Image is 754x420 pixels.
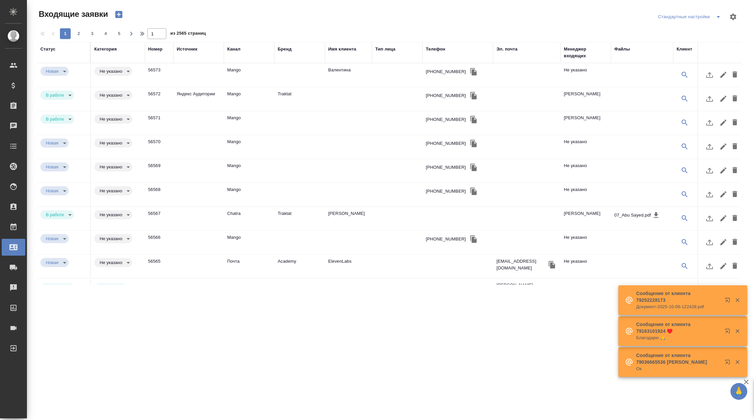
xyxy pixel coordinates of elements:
button: В работе [44,116,66,122]
button: Выбрать клиента [677,115,693,131]
div: [PHONE_NUMBER] [426,116,466,123]
div: Новая [94,186,132,195]
td: [PERSON_NAME] [325,280,372,304]
button: Создать клиента [696,138,712,155]
div: Категория [94,46,117,53]
div: Новая [94,258,132,267]
p: Сообщение от клиента 79036665536 [PERSON_NAME] [636,352,720,365]
p: Сообщение от клиента 79252228173 [636,290,720,303]
button: В работе [44,92,66,98]
div: [PHONE_NUMBER] [426,140,466,147]
td: Mango [224,63,274,87]
td: Не указано [560,63,611,87]
div: Телефон [426,46,445,53]
td: Почта [224,255,274,278]
td: Не указано [560,159,611,183]
td: Не указано [560,183,611,206]
button: Скопировать [547,260,557,270]
td: Юридическое лицо [372,280,422,304]
button: Создать [111,9,127,20]
span: 4 [100,30,111,37]
div: Новая [94,138,132,148]
div: Номер [148,46,163,53]
button: Редактировать [718,186,729,202]
div: Новая [40,258,69,267]
td: 56569 [145,159,173,183]
td: Яндекс Аудитории [173,87,224,111]
td: Chatra [224,280,274,304]
td: [PERSON_NAME] [560,280,611,304]
button: Создать клиента [696,67,712,83]
div: split button [656,11,725,22]
button: 5 [114,28,125,39]
td: Mango [224,159,274,183]
td: Mango [224,87,274,111]
span: 3 [87,30,98,37]
button: 4 [100,28,111,39]
button: Создать клиента [696,210,712,226]
button: Загрузить файл [701,234,718,250]
button: Скопировать [469,91,479,101]
div: Статус [40,46,56,53]
button: Закрыть [730,297,744,303]
button: Редактировать [718,162,729,179]
td: 56571 [145,111,173,135]
td: Traktat [274,280,325,304]
td: 56568 [145,183,173,206]
div: Новая [40,91,74,100]
div: Новая [94,162,132,171]
div: Новая [40,115,74,124]
button: Удалить [729,210,741,226]
div: Бренд [278,46,292,53]
button: Удалить [729,91,741,107]
div: Новая [40,284,74,293]
button: Не указано [98,188,124,194]
button: Скопировать [469,115,479,125]
button: Загрузить файл [701,186,718,202]
a: Sitno [677,284,688,289]
td: Mango [224,135,274,159]
td: Сайт и SEO [173,280,224,304]
button: Скопировать [469,162,479,172]
button: Редактировать [718,91,729,107]
button: Выбрать клиента [677,186,693,202]
div: Эл. почта [496,46,517,53]
button: Скопировать [469,138,479,149]
button: Удалить [729,186,741,202]
button: Загрузить файл [701,210,718,226]
td: 56573 [145,63,173,87]
td: 56565 [145,255,173,278]
button: Создать клиента [696,258,712,274]
button: Загрузить файл [701,115,718,131]
button: 3 [87,28,98,39]
div: Новая [40,210,74,219]
span: Входящие заявки [37,9,108,20]
button: Создать клиента [696,115,712,131]
button: Не указано [98,140,124,146]
button: Скопировать [469,67,479,77]
div: Новая [40,138,69,148]
td: Mango [224,183,274,206]
button: Не указано [98,116,124,122]
button: Открыть в новой вкладке [721,293,737,310]
button: Не указано [98,212,124,218]
div: Новая [94,115,132,124]
p: Благодарю 🙏 [636,334,720,341]
div: Новая [94,67,132,76]
div: Новая [40,186,69,195]
button: Загрузить файл [701,162,718,179]
span: из 2565 страниц [170,29,206,39]
div: Источник [177,46,197,53]
span: 2 [73,30,84,37]
div: Новая [94,210,132,219]
p: [EMAIL_ADDRESS][DOMAIN_NAME] [496,258,547,271]
p: 07_Abu Sayed.pdf [614,212,651,219]
button: Загрузить файл [701,67,718,83]
button: Выбрать клиента [677,258,693,274]
div: [PHONE_NUMBER] [426,164,466,171]
button: Удалить [729,258,741,274]
div: Файлы [614,46,630,53]
button: Редактировать [718,234,729,250]
td: 56572 [145,87,173,111]
button: Новая [44,236,61,241]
